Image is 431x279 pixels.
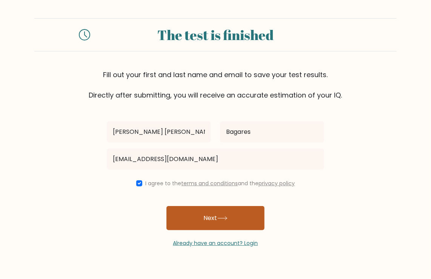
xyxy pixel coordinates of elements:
[107,149,324,170] input: Email
[146,180,295,187] label: I agree to the and the
[220,121,324,143] input: Last name
[259,180,295,187] a: privacy policy
[99,25,332,45] div: The test is finished
[34,70,397,100] div: Fill out your first and last name and email to save your test results. Directly after submitting,...
[166,206,265,230] button: Next
[107,121,211,143] input: First name
[173,239,258,247] a: Already have an account? Login
[182,180,238,187] a: terms and conditions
